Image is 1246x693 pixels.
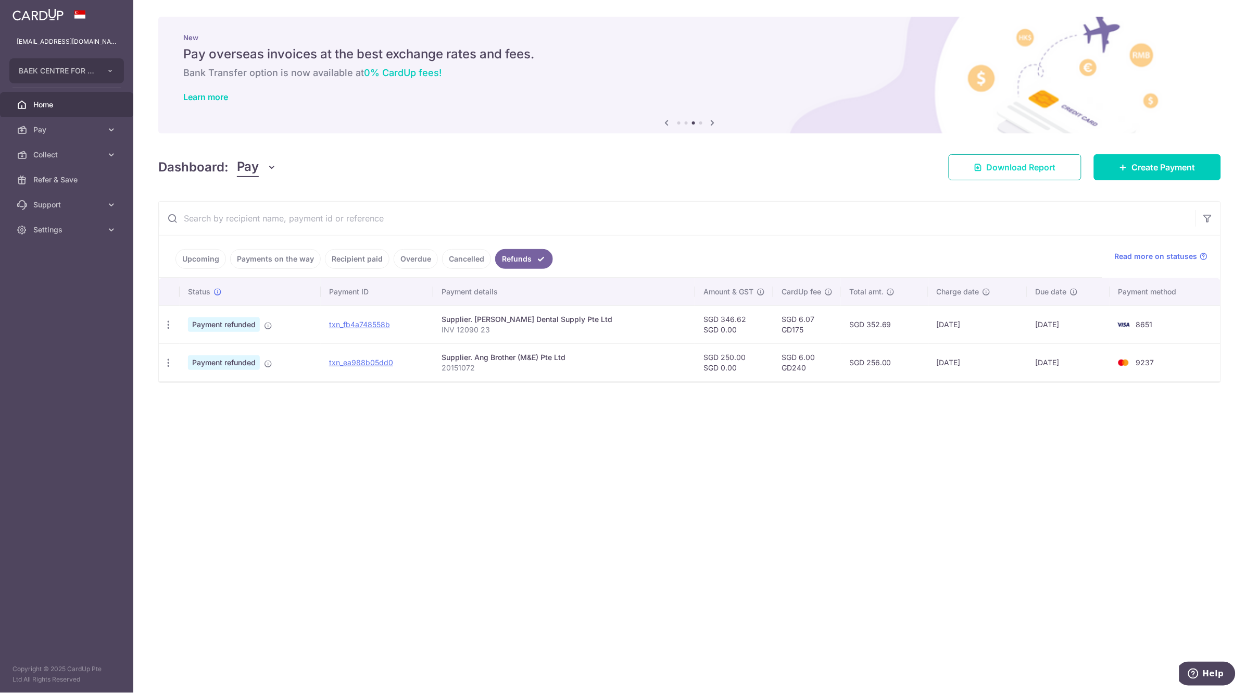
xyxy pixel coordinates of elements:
a: Cancelled [442,249,491,269]
a: Recipient paid [325,249,389,269]
th: Payment ID [321,278,433,305]
a: Upcoming [175,249,226,269]
span: Read more on statuses [1115,251,1198,262]
span: Amount & GST [703,287,753,297]
td: [DATE] [1027,305,1110,343]
span: Payment refunded [188,317,260,332]
a: Download Report [949,154,1081,180]
td: SGD 352.69 [841,305,928,343]
td: SGD 346.62 SGD 0.00 [695,305,773,343]
img: Bank Card [1113,318,1134,331]
span: CardUp fee [782,287,821,297]
p: [EMAIL_ADDRESS][DOMAIN_NAME] [17,36,117,47]
span: Download Report [987,161,1056,174]
span: Pay [33,125,102,135]
input: Search by recipient name, payment id or reference [159,202,1195,235]
span: 0% CardUp fees! [364,67,442,78]
a: Payments on the way [230,249,321,269]
a: Overdue [394,249,438,269]
span: Home [33,100,102,110]
a: Read more on statuses [1115,251,1208,262]
button: BAEK CENTRE FOR AESTHETIC AND IMPLANT DENTISTRY PTE. LTD. [9,58,124,83]
span: Collect [33,150,102,160]
th: Payment method [1110,278,1220,305]
span: Total amt. [849,287,884,297]
a: Refunds [495,249,553,269]
a: txn_ea988b05dd0 [329,358,393,367]
td: SGD 6.07 GD175 [773,305,841,343]
span: Due date [1036,287,1067,297]
h6: Bank Transfer option is now available at [183,67,1196,79]
span: 9237 [1136,358,1154,367]
span: Payment refunded [188,355,260,370]
a: txn_fb4a748558b [329,320,390,329]
iframe: Opens a widget where you can find more information [1179,662,1236,688]
a: Create Payment [1094,154,1221,180]
div: Supplier. Ang Brother (M&E) Pte Ltd [442,352,687,363]
p: New [183,33,1196,42]
a: Learn more [183,92,228,102]
span: Charge date [937,287,979,297]
span: Status [188,287,210,297]
span: Support [33,200,102,210]
span: BAEK CENTRE FOR AESTHETIC AND IMPLANT DENTISTRY PTE. LTD. [19,66,96,76]
span: Pay [237,157,259,177]
td: SGD 256.00 [841,343,928,381]
p: INV 12090 23 [442,325,687,335]
p: 20151072 [442,363,687,373]
th: Payment details [433,278,695,305]
td: [DATE] [928,343,1027,381]
span: 8651 [1136,320,1153,329]
span: Create Payment [1132,161,1195,174]
span: Refer & Save [33,175,102,185]
button: Pay [237,157,277,177]
td: [DATE] [1027,343,1110,381]
td: SGD 250.00 SGD 0.00 [695,343,773,381]
td: SGD 6.00 GD240 [773,343,841,381]
span: Settings [33,225,102,235]
td: [DATE] [928,305,1027,343]
h4: Dashboard: [158,158,229,177]
img: CardUp [12,8,64,21]
div: Supplier. [PERSON_NAME] Dental Supply Pte Ltd [442,314,687,325]
img: Bank Card [1113,356,1134,369]
h5: Pay overseas invoices at the best exchange rates and fees. [183,46,1196,63]
img: International Invoice Banner [158,17,1221,133]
